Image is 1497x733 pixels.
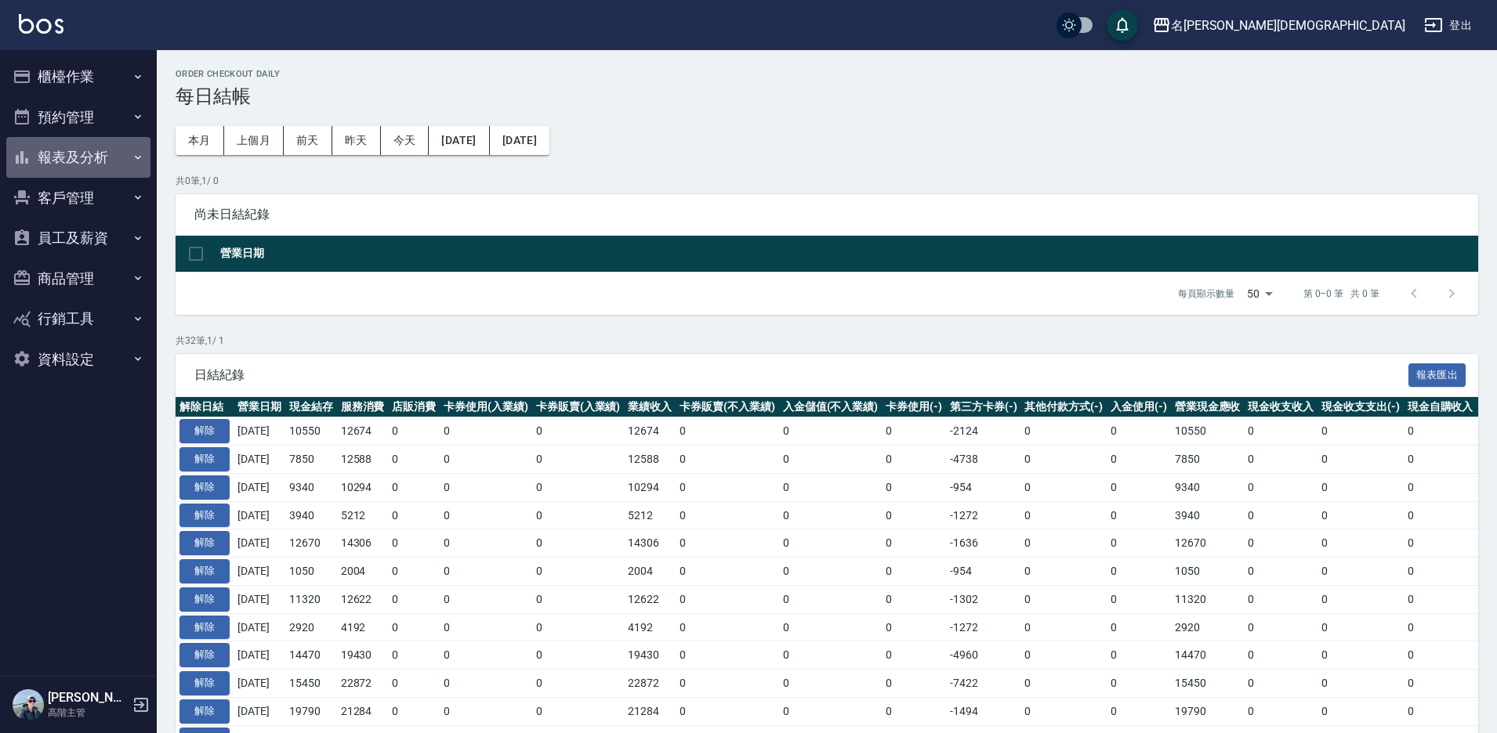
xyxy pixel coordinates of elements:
[337,558,389,586] td: 2004
[946,613,1021,641] td: -1272
[532,417,625,446] td: 0
[388,446,440,474] td: 0
[532,501,625,529] td: 0
[179,559,230,583] button: 解除
[1408,366,1466,381] a: 報表匯出
[1244,397,1318,417] th: 現金收支收入
[1404,558,1477,586] td: 0
[946,641,1021,670] td: -4960
[779,529,883,558] td: 0
[1244,417,1318,446] td: 0
[1107,613,1171,641] td: 0
[1020,558,1107,586] td: 0
[946,501,1021,529] td: -1272
[532,446,625,474] td: 0
[1107,501,1171,529] td: 0
[179,447,230,471] button: 解除
[1020,529,1107,558] td: 0
[882,529,946,558] td: 0
[676,670,779,698] td: 0
[779,697,883,725] td: 0
[1318,558,1404,586] td: 0
[1408,363,1466,388] button: 報表匯出
[1107,529,1171,558] td: 0
[946,446,1021,474] td: -4738
[1171,16,1405,35] div: 名[PERSON_NAME][DEMOGRAPHIC_DATA]
[440,697,532,725] td: 0
[532,397,625,417] th: 卡券販賣(入業績)
[1020,697,1107,725] td: 0
[440,397,532,417] th: 卡券使用(入業績)
[946,558,1021,586] td: -954
[1318,529,1404,558] td: 0
[532,529,625,558] td: 0
[1404,641,1477,670] td: 0
[532,613,625,641] td: 0
[224,126,284,155] button: 上個月
[440,613,532,641] td: 0
[1244,585,1318,613] td: 0
[532,670,625,698] td: 0
[285,397,337,417] th: 現金結存
[179,531,230,555] button: 解除
[946,697,1021,725] td: -1494
[1404,613,1477,641] td: 0
[440,585,532,613] td: 0
[440,529,532,558] td: 0
[234,501,285,529] td: [DATE]
[285,585,337,613] td: 11320
[337,697,389,725] td: 21284
[234,417,285,446] td: [DATE]
[381,126,430,155] button: 今天
[1244,613,1318,641] td: 0
[1404,697,1477,725] td: 0
[946,670,1021,698] td: -7422
[779,670,883,698] td: 0
[882,585,946,613] td: 0
[1107,670,1171,698] td: 0
[946,397,1021,417] th: 第三方卡券(-)
[624,558,676,586] td: 2004
[1171,501,1245,529] td: 3940
[388,473,440,501] td: 0
[882,446,946,474] td: 0
[676,397,779,417] th: 卡券販賣(不入業績)
[1171,585,1245,613] td: 11320
[779,446,883,474] td: 0
[624,446,676,474] td: 12588
[946,585,1021,613] td: -1302
[216,236,1478,273] th: 營業日期
[1244,697,1318,725] td: 0
[1244,670,1318,698] td: 0
[1244,501,1318,529] td: 0
[337,501,389,529] td: 5212
[1171,641,1245,670] td: 14470
[1171,417,1245,446] td: 10550
[624,670,676,698] td: 22872
[440,446,532,474] td: 0
[1318,585,1404,613] td: 0
[332,126,381,155] button: 昨天
[1244,446,1318,474] td: 0
[779,417,883,446] td: 0
[1178,287,1234,301] p: 每頁顯示數量
[440,417,532,446] td: 0
[1020,501,1107,529] td: 0
[532,641,625,670] td: 0
[882,558,946,586] td: 0
[532,473,625,501] td: 0
[1404,446,1477,474] td: 0
[1404,585,1477,613] td: 0
[179,504,230,528] button: 解除
[194,367,1408,383] span: 日結紀錄
[6,258,150,299] button: 商品管理
[1020,641,1107,670] td: 0
[176,174,1478,188] p: 共 0 筆, 1 / 0
[1404,501,1477,529] td: 0
[194,207,1459,222] span: 尚未日結紀錄
[179,475,230,500] button: 解除
[337,417,389,446] td: 12674
[1107,473,1171,501] td: 0
[440,501,532,529] td: 0
[882,641,946,670] td: 0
